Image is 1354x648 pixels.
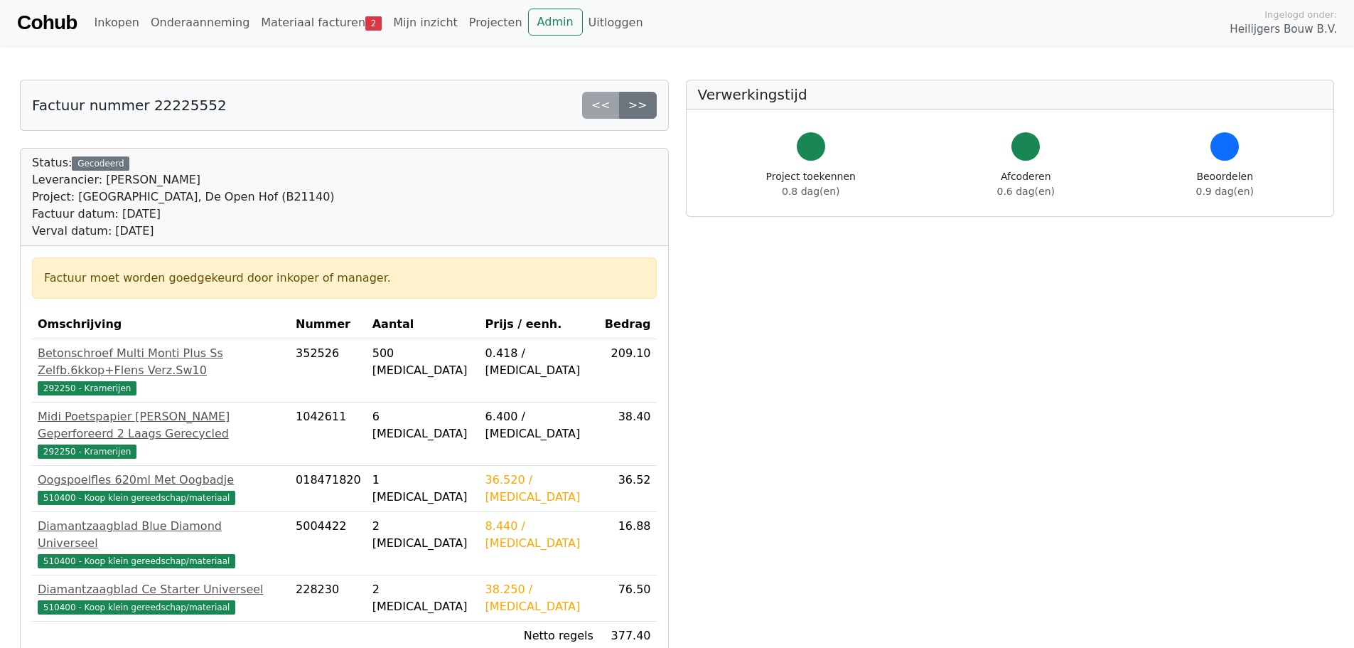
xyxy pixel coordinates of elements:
[599,575,657,622] td: 76.50
[997,186,1055,197] span: 0.6 dag(en)
[38,345,284,379] div: Betonschroef Multi Monti Plus Ss Zelfb.6kkop+Flens Verz.Sw10
[38,554,235,568] span: 510400 - Koop klein gereedschap/materiaal
[32,154,335,240] div: Status:
[38,381,136,395] span: 292250 - Kramerijen
[766,169,856,199] div: Project toekennen
[38,472,284,506] a: Oogspoelfles 620ml Met Oogbadje510400 - Koop klein gereedschap/materiaal
[38,408,284,460] a: Midi Poetspapier [PERSON_NAME] Geperforeerd 2 Laags Gerecycled292250 - Kramerijen
[372,518,474,552] div: 2 [MEDICAL_DATA]
[485,472,593,506] div: 36.520 / [MEDICAL_DATA]
[599,512,657,575] td: 16.88
[38,518,284,569] a: Diamantzaagblad Blue Diamond Universeel510400 - Koop klein gereedschap/materiaal
[38,518,284,552] div: Diamantzaagblad Blue Diamond Universeel
[583,9,649,37] a: Uitloggen
[72,156,129,171] div: Gecodeerd
[372,581,474,615] div: 2 [MEDICAL_DATA]
[485,518,593,552] div: 8.440 / [MEDICAL_DATA]
[255,9,387,37] a: Materiaal facturen2
[145,9,255,37] a: Onderaanneming
[387,9,463,37] a: Mijn inzicht
[290,310,367,339] th: Nummer
[32,188,335,206] div: Project: [GEOGRAPHIC_DATA], De Open Hof (B21140)
[32,171,335,188] div: Leverancier: [PERSON_NAME]
[528,9,583,36] a: Admin
[38,491,235,505] span: 510400 - Koop klein gereedschap/materiaal
[485,408,593,442] div: 6.400 / [MEDICAL_DATA]
[372,472,474,506] div: 1 [MEDICAL_DATA]
[38,581,284,598] div: Diamantzaagblad Ce Starter Universeel
[1196,169,1254,199] div: Beoordelen
[17,6,77,40] a: Cohub
[88,9,144,37] a: Inkopen
[485,581,593,615] div: 38.250 / [MEDICAL_DATA]
[485,345,593,379] div: 0.418 / [MEDICAL_DATA]
[44,270,645,287] div: Factuur moet worden goedgekeurd door inkoper of manager.
[38,581,284,615] a: Diamantzaagblad Ce Starter Universeel510400 - Koop klein gereedschap/materiaal
[782,186,839,197] span: 0.8 dag(en)
[290,512,367,575] td: 5004422
[32,206,335,223] div: Factuur datum: [DATE]
[32,97,227,114] h5: Factuur nummer 22225552
[367,310,480,339] th: Aantal
[599,339,657,403] td: 209.10
[38,445,136,459] span: 292250 - Kramerijen
[372,408,474,442] div: 6 [MEDICAL_DATA]
[38,408,284,442] div: Midi Poetspapier [PERSON_NAME] Geperforeerd 2 Laags Gerecycled
[290,403,367,466] td: 1042611
[290,575,367,622] td: 228230
[463,9,528,37] a: Projecten
[38,472,284,489] div: Oogspoelfles 620ml Met Oogbadje
[290,339,367,403] td: 352526
[1264,8,1337,21] span: Ingelogd onder:
[32,223,335,240] div: Verval datum: [DATE]
[599,310,657,339] th: Bedrag
[599,403,657,466] td: 38.40
[599,466,657,512] td: 36.52
[1230,21,1337,38] span: Heilijgers Bouw B.V.
[38,345,284,396] a: Betonschroef Multi Monti Plus Ss Zelfb.6kkop+Flens Verz.Sw10292250 - Kramerijen
[1196,186,1254,197] span: 0.9 dag(en)
[365,16,382,31] span: 2
[372,345,474,379] div: 500 [MEDICAL_DATA]
[480,310,599,339] th: Prijs / eenh.
[698,86,1323,103] h5: Verwerkingstijd
[290,466,367,512] td: 018471820
[619,92,657,119] a: >>
[38,600,235,615] span: 510400 - Koop klein gereedschap/materiaal
[32,310,290,339] th: Omschrijving
[997,169,1055,199] div: Afcoderen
